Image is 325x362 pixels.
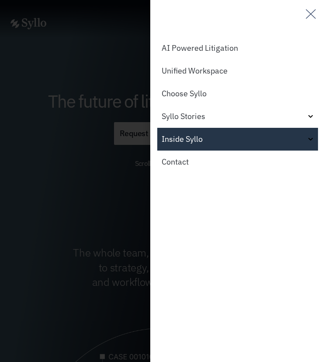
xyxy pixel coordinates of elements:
[157,105,318,128] a: Syllo Stories
[157,128,318,151] a: Inside Syllo
[157,37,318,60] a: AI Powered Litigation
[157,151,318,173] a: Contact
[157,60,318,82] a: Unified Workspace
[157,82,318,105] a: Choose Syllo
